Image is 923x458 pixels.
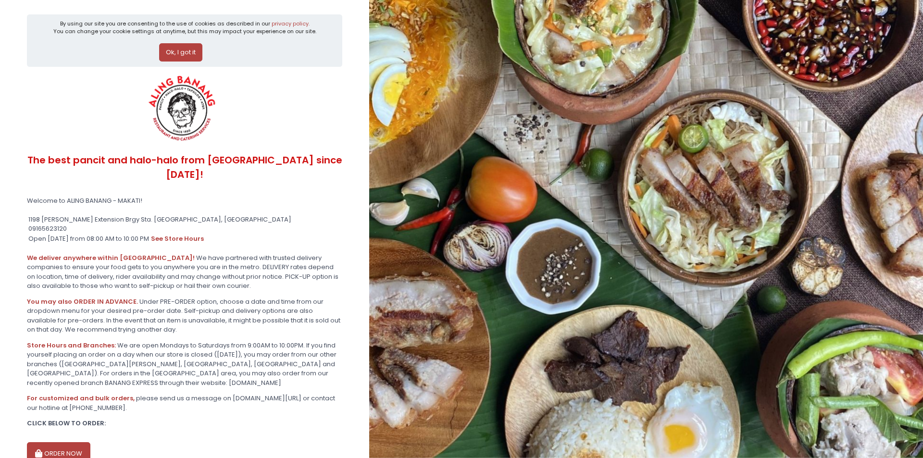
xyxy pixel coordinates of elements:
[27,419,342,428] div: CLICK BELOW TO ORDER:
[159,43,202,62] button: Ok, I got it
[27,234,342,244] div: Open [DATE] from 08:00 AM to 10:00 PM
[27,394,342,412] div: please send us a message on [DOMAIN_NAME][URL] or contact our hotline at [PHONE_NUMBER].
[53,20,316,36] div: By using our site you are consenting to the use of cookies as described in our You can change you...
[27,215,342,224] div: 1198 [PERSON_NAME] Extension Brgy Sta. [GEOGRAPHIC_DATA], [GEOGRAPHIC_DATA]
[272,20,310,27] a: privacy policy.
[27,297,138,306] b: You may also ORDER IN ADVANCE.
[27,224,342,234] div: 09165623120
[27,297,342,334] div: Under PRE-ORDER option, choose a date and time from our dropdown menu for your desired pre-order ...
[27,341,116,350] b: Store Hours and Branches:
[27,253,195,262] b: We deliver anywhere within [GEOGRAPHIC_DATA]!
[27,145,342,190] div: The best pancit and halo-halo from [GEOGRAPHIC_DATA] since [DATE]!
[27,196,342,206] div: Welcome to ALING BANANG - MAKATI!
[150,234,204,244] button: see store hours
[27,341,342,388] div: We are open Mondays to Saturdays from 9:00AM to 10:00PM. If you find yourself placing an order on...
[143,73,223,145] img: ALING BANANG
[27,253,342,291] div: We have partnered with trusted delivery companies to ensure your food gets to you anywhere you ar...
[27,394,135,403] b: For customized and bulk orders,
